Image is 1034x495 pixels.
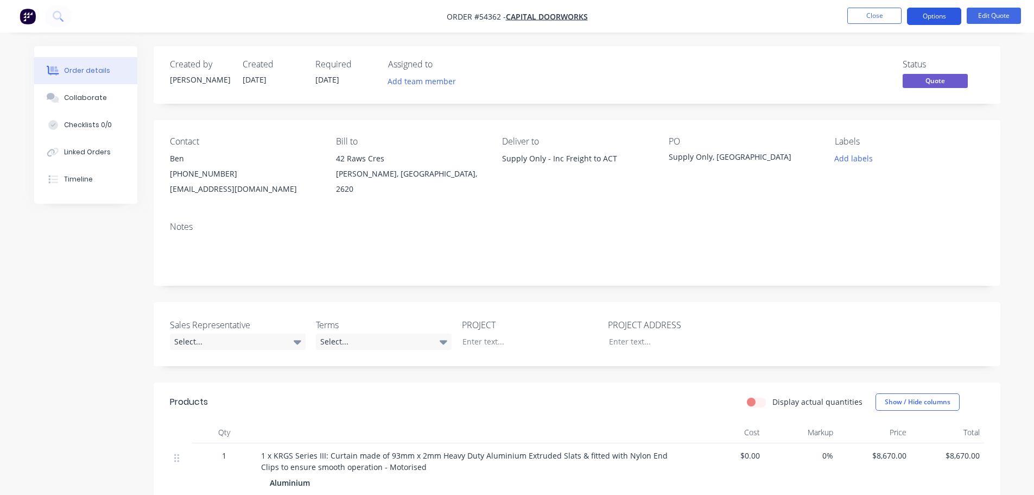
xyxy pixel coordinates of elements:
div: Notes [170,222,984,232]
div: Deliver to [502,136,651,147]
span: 1 [222,450,226,461]
div: Supply Only, [GEOGRAPHIC_DATA] [669,151,804,166]
span: Order #54362 - [447,11,506,22]
div: Labels [835,136,984,147]
div: Timeline [64,174,93,184]
span: 0% [769,450,833,461]
label: Sales Representative [170,318,306,331]
div: Checklists 0/0 [64,120,112,130]
div: Assigned to [388,59,497,70]
button: Checklists 0/0 [34,111,137,139]
div: Markup [764,422,838,443]
div: Status [903,59,984,70]
div: PO [669,136,817,147]
div: 42 Raws Cres[PERSON_NAME], [GEOGRAPHIC_DATA], 2620 [336,151,485,197]
button: Options [907,8,961,25]
label: Display actual quantities [772,396,862,408]
span: [DATE] [315,74,339,85]
div: Select... [316,334,452,350]
button: Linked Orders [34,139,137,166]
label: Terms [316,318,452,331]
span: [DATE] [243,74,267,85]
div: 42 Raws Cres [336,151,485,166]
div: Price [838,422,911,443]
div: Created by [170,59,230,70]
div: Required [315,59,375,70]
div: Ben [170,151,319,166]
button: Add labels [829,151,879,166]
div: Select... [170,334,306,350]
div: Cost [691,422,764,443]
button: Add team member [382,74,461,89]
span: 1 x KRGS Series III: Curtain made of 93mm x 2mm Heavy Duty Aluminium Extruded Slats & fitted with... [261,450,670,472]
button: Add team member [388,74,462,89]
div: Ben[PHONE_NUMBER][EMAIL_ADDRESS][DOMAIN_NAME] [170,151,319,197]
label: PROJECT [462,318,598,331]
div: [PERSON_NAME] [170,74,230,85]
label: PROJECT ADDRESS [608,318,744,331]
button: Order details [34,57,137,84]
div: Supply Only - Inc Freight to ACT [502,151,651,166]
button: Close [847,8,902,24]
a: Capital Doorworks [506,11,588,22]
button: Edit Quote [967,8,1021,24]
div: Collaborate [64,93,107,103]
div: Order details [64,66,110,76]
img: Factory [20,8,36,24]
span: Quote [903,74,968,87]
button: Show / Hide columns [876,393,960,411]
div: Bill to [336,136,485,147]
span: $0.00 [695,450,760,461]
div: Qty [192,422,257,443]
div: Linked Orders [64,147,111,157]
span: $8,670.00 [915,450,980,461]
button: Collaborate [34,84,137,111]
div: [PERSON_NAME], [GEOGRAPHIC_DATA], 2620 [336,166,485,197]
button: Timeline [34,166,137,193]
div: Aluminium [270,475,314,491]
button: Quote [903,74,968,90]
div: [PHONE_NUMBER] [170,166,319,181]
div: Products [170,396,208,409]
div: Created [243,59,302,70]
div: Supply Only - Inc Freight to ACT [502,151,651,186]
div: Total [911,422,984,443]
div: Contact [170,136,319,147]
div: [EMAIL_ADDRESS][DOMAIN_NAME] [170,181,319,197]
span: $8,670.00 [842,450,906,461]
